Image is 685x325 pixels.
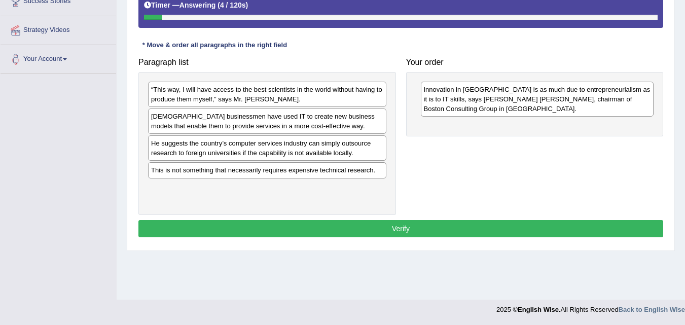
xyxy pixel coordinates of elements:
[246,1,248,9] b: )
[218,1,220,9] b: (
[138,58,396,67] h4: Paragraph list
[1,45,116,70] a: Your Account
[144,2,248,9] h5: Timer —
[619,306,685,313] a: Back to English Wise
[220,1,246,9] b: 4 / 120s
[138,41,291,50] div: * Move & order all paragraphs in the right field
[148,82,386,107] div: “This way, I will have access to the best scientists in the world without having to produce them ...
[406,58,664,67] h4: Your order
[421,82,654,117] div: Innovation in [GEOGRAPHIC_DATA] is as much due to entrepreneurialism as it is to IT skills, says ...
[148,135,386,161] div: He suggests the country’s computer services industry can simply outsource research to foreign uni...
[138,220,663,237] button: Verify
[496,300,685,314] div: 2025 © All Rights Reserved
[148,162,386,178] div: This is not something that necessarily requires expensive technical research.
[179,1,216,9] b: Answering
[518,306,560,313] strong: English Wise.
[1,16,116,42] a: Strategy Videos
[148,109,386,134] div: [DEMOGRAPHIC_DATA] businessmen have used IT to create new business models that enable them to pro...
